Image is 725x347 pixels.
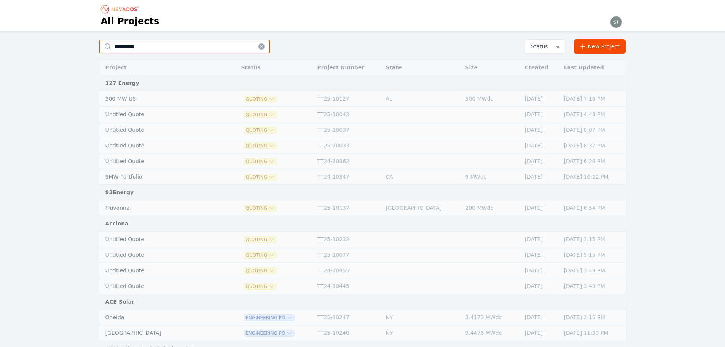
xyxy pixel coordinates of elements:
td: Untitled Quote [99,263,218,278]
td: Untitled Quote [99,247,218,263]
button: Quoting [244,96,276,102]
tr: Untitled QuoteQuotingTT25-10042[DATE][DATE] 4:48 PM [99,107,626,122]
td: TT25-10240 [314,325,382,341]
td: [DATE] [521,278,560,294]
button: Engineering PO [244,330,294,336]
td: [DATE] [521,325,560,341]
td: TT25-10042 [314,107,382,122]
td: [DATE] 3:15 PM [560,310,626,325]
th: Last Updated [560,60,626,75]
td: NY [382,310,461,325]
span: Status [528,43,548,50]
button: Quoting [244,283,276,289]
td: [DATE] 3:49 PM [560,278,626,294]
td: [DATE] 3:29 PM [560,263,626,278]
button: Quoting [244,112,276,118]
td: 3.4173 MWdc [461,310,521,325]
td: [DATE] 4:48 PM [560,107,626,122]
td: [DATE] [521,107,560,122]
button: Status [525,40,565,53]
td: Acciona [99,216,626,232]
tr: 300 MW USQuotingTT25-10127AL300 MWdc[DATE][DATE] 7:10 PM [99,91,626,107]
button: Quoting [244,205,276,211]
tr: Untitled QuoteQuotingTT24-10362[DATE][DATE] 6:26 PM [99,154,626,169]
td: Untitled Quote [99,107,218,122]
td: 127 Energy [99,75,626,91]
td: [DATE] 6:54 PM [560,200,626,216]
th: Project [99,60,218,75]
td: TT24-10445 [314,278,382,294]
td: Untitled Quote [99,138,218,154]
td: 9MW Portfolio [99,169,218,185]
td: ACE Solar [99,294,626,310]
td: Oneida [99,310,218,325]
td: TT25-10127 [314,91,382,107]
td: 9 MWdc [461,169,521,185]
td: [DATE] [521,91,560,107]
tr: FluvannaQuotingTT25-10137[GEOGRAPHIC_DATA]200 MWdc[DATE][DATE] 6:54 PM [99,200,626,216]
button: Quoting [244,158,276,165]
td: TT25-10037 [314,122,382,138]
td: [DATE] [521,247,560,263]
td: [DATE] 5:15 PM [560,247,626,263]
td: [DATE] [521,122,560,138]
td: TT25-10232 [314,232,382,247]
td: [DATE] [521,200,560,216]
td: 300 MW US [99,91,218,107]
h1: All Projects [101,15,159,27]
th: Size [461,60,521,75]
td: CA [382,169,461,185]
td: TT24-10347 [314,169,382,185]
td: [DATE] [521,169,560,185]
tr: Untitled QuoteQuotingTT24-10445[DATE][DATE] 3:49 PM [99,278,626,294]
tr: Untitled QuoteQuotingTT25-10232[DATE][DATE] 3:15 PM [99,232,626,247]
img: steve.mustaro@nevados.solar [610,16,622,28]
td: Fluvanna [99,200,218,216]
tr: Untitled QuoteQuotingTT25-10077[DATE][DATE] 5:15 PM [99,247,626,263]
th: Created [521,60,560,75]
button: Quoting [244,237,276,243]
td: Untitled Quote [99,154,218,169]
td: [DATE] [521,232,560,247]
td: 9.4476 MWdc [461,325,521,341]
tr: 9MW PortfolioQuotingTT24-10347CA9 MWdc[DATE][DATE] 10:22 PM [99,169,626,185]
td: [DATE] 10:22 PM [560,169,626,185]
td: TT25-10137 [314,200,382,216]
td: TT24-10455 [314,263,382,278]
button: Quoting [244,143,276,149]
td: [DATE] 8:37 PM [560,138,626,154]
tr: OneidaEngineering POTT25-10247NY3.4173 MWdc[DATE][DATE] 3:15 PM [99,310,626,325]
td: [DATE] 7:10 PM [560,91,626,107]
td: TT25-10247 [314,310,382,325]
button: Quoting [244,174,276,180]
td: [GEOGRAPHIC_DATA] [382,200,461,216]
span: Quoting [244,127,276,133]
tr: [GEOGRAPHIC_DATA]Engineering POTT25-10240NY9.4476 MWdc[DATE][DATE] 11:33 PM [99,325,626,341]
td: [DATE] 3:15 PM [560,232,626,247]
td: 300 MWdc [461,91,521,107]
button: Engineering PO [244,315,294,321]
button: Quoting [244,252,276,258]
th: Status [237,60,313,75]
td: [GEOGRAPHIC_DATA] [99,325,218,341]
button: Quoting [244,268,276,274]
tr: Untitled QuoteQuotingTT25-10037[DATE][DATE] 8:07 PM [99,122,626,138]
td: [DATE] 6:26 PM [560,154,626,169]
th: State [382,60,461,75]
tr: Untitled QuoteQuotingTT24-10455[DATE][DATE] 3:29 PM [99,263,626,278]
td: Untitled Quote [99,278,218,294]
td: TT25-10033 [314,138,382,154]
td: TT25-10077 [314,247,382,263]
td: [DATE] [521,310,560,325]
th: Project Number [314,60,382,75]
td: [DATE] [521,138,560,154]
a: New Project [574,39,626,54]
